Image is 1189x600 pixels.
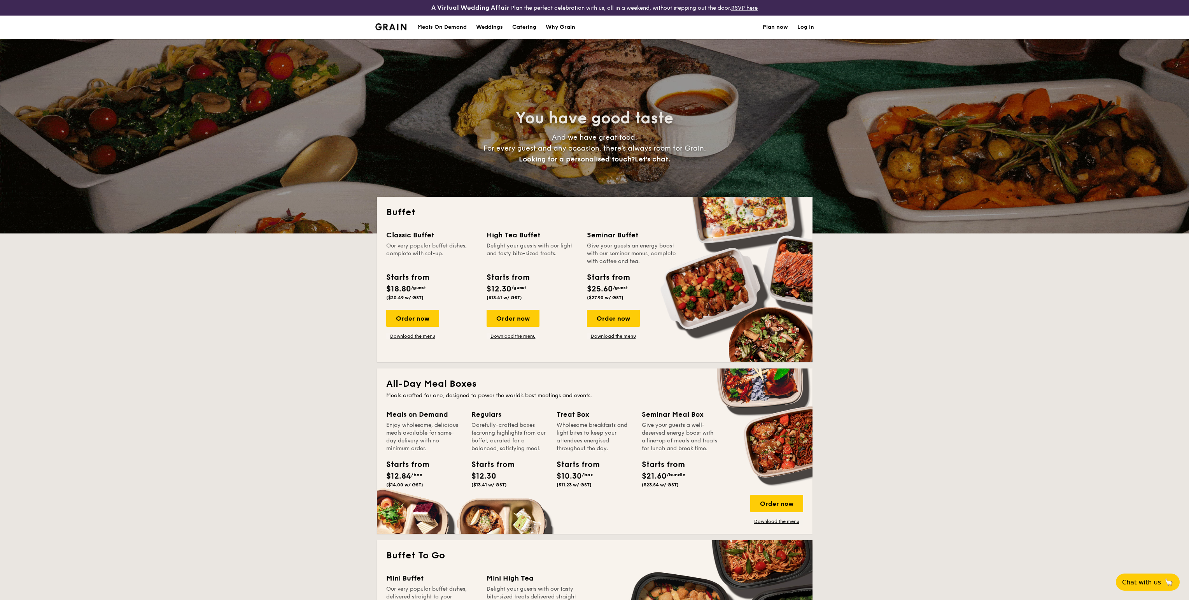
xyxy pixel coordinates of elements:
img: Grain [375,23,407,30]
a: Weddings [471,16,508,39]
div: Starts from [386,459,421,470]
div: Wholesome breakfasts and light bites to keep your attendees energised throughout the day. [557,421,632,453]
div: Our very popular buffet dishes, complete with set-up. [386,242,477,265]
div: Plan the perfect celebration with us, all in a weekend, without stepping out the door. [371,3,819,12]
div: Give your guests a well-deserved energy boost with a line-up of meals and treats for lunch and br... [642,421,718,453]
div: Order now [587,310,640,327]
span: $12.30 [487,284,511,294]
div: Delight your guests with our light and tasty bite-sized treats. [487,242,578,265]
span: /bundle [667,472,685,477]
div: Meals On Demand [417,16,467,39]
span: ($27.90 w/ GST) [587,295,623,300]
span: /guest [613,285,628,290]
span: Let's chat. [635,155,670,163]
span: $21.60 [642,472,667,481]
span: $18.80 [386,284,411,294]
div: Why Grain [546,16,575,39]
a: Download the menu [587,333,640,339]
span: /box [582,472,593,477]
a: Download the menu [386,333,439,339]
div: Starts from [471,459,506,470]
div: Treat Box [557,409,632,420]
div: Regulars [471,409,547,420]
div: Give your guests an energy boost with our seminar menus, complete with coffee and tea. [587,242,678,265]
div: Starts from [642,459,677,470]
div: Order now [386,310,439,327]
div: Weddings [476,16,503,39]
span: ($11.23 w/ GST) [557,482,592,488]
span: ($23.54 w/ GST) [642,482,679,488]
div: Mini High Tea [487,573,578,584]
h1: Catering [512,16,536,39]
span: ($13.41 w/ GST) [471,482,507,488]
div: Starts from [386,272,429,283]
div: Meals on Demand [386,409,462,420]
span: Chat with us [1122,579,1161,586]
a: Download the menu [750,518,803,525]
a: Catering [508,16,541,39]
div: Classic Buffet [386,230,477,240]
span: ($14.00 w/ GST) [386,482,423,488]
button: Chat with us🦙 [1116,574,1180,591]
div: Seminar Buffet [587,230,678,240]
h2: Buffet [386,206,803,219]
span: /guest [511,285,526,290]
div: Mini Buffet [386,573,477,584]
h4: A Virtual Wedding Affair [431,3,510,12]
div: Meals crafted for one, designed to power the world's best meetings and events. [386,392,803,400]
a: Why Grain [541,16,580,39]
span: $10.30 [557,472,582,481]
div: Order now [487,310,539,327]
a: Logotype [375,23,407,30]
h2: Buffet To Go [386,549,803,562]
div: Seminar Meal Box [642,409,718,420]
span: 🦙 [1164,578,1173,587]
span: ($13.41 w/ GST) [487,295,522,300]
a: Log in [797,16,814,39]
h2: All-Day Meal Boxes [386,378,803,390]
div: High Tea Buffet [487,230,578,240]
span: $12.30 [471,472,496,481]
span: /guest [411,285,426,290]
div: Starts from [557,459,592,470]
a: Download the menu [487,333,539,339]
a: Plan now [763,16,788,39]
div: Carefully-crafted boxes featuring highlights from our buffet, curated for a balanced, satisfying ... [471,421,547,453]
div: Order now [750,495,803,512]
span: ($20.49 w/ GST) [386,295,424,300]
span: $25.60 [587,284,613,294]
div: Starts from [587,272,629,283]
div: Enjoy wholesome, delicious meals available for same-day delivery with no minimum order. [386,421,462,453]
a: RSVP here [731,5,758,11]
a: Meals On Demand [413,16,471,39]
span: /box [411,472,422,477]
span: $12.84 [386,472,411,481]
div: Starts from [487,272,529,283]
